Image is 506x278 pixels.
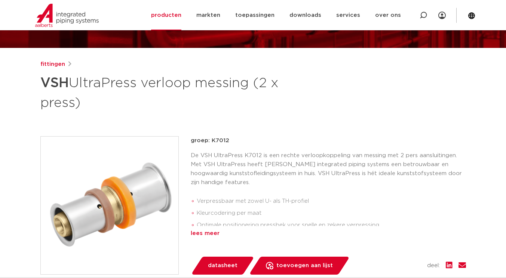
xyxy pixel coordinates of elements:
li: Kleurcodering per maat [197,207,466,219]
li: Verpressbaar met zowel U- als TH-profiel [197,195,466,207]
span: datasheet [208,260,237,272]
span: deel: [427,261,440,270]
p: groep: K7012 [191,136,466,145]
img: Product Image for VSH UltraPress verloop messing (2 x press) [41,137,178,274]
h1: UltraPress verloop messing (2 x press) [40,72,321,112]
div: lees meer [191,229,466,238]
strong: VSH [40,76,69,90]
p: De VSH UltraPress K7012 is een rechte verloopkoppeling van messing met 2 pers aansluitingen. Met ... [191,151,466,187]
li: Optimale positionering pressbek voor snelle en zekere verpressing [197,219,466,231]
a: datasheet [191,257,254,275]
a: fittingen [40,60,65,69]
span: toevoegen aan lijst [276,260,333,272]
